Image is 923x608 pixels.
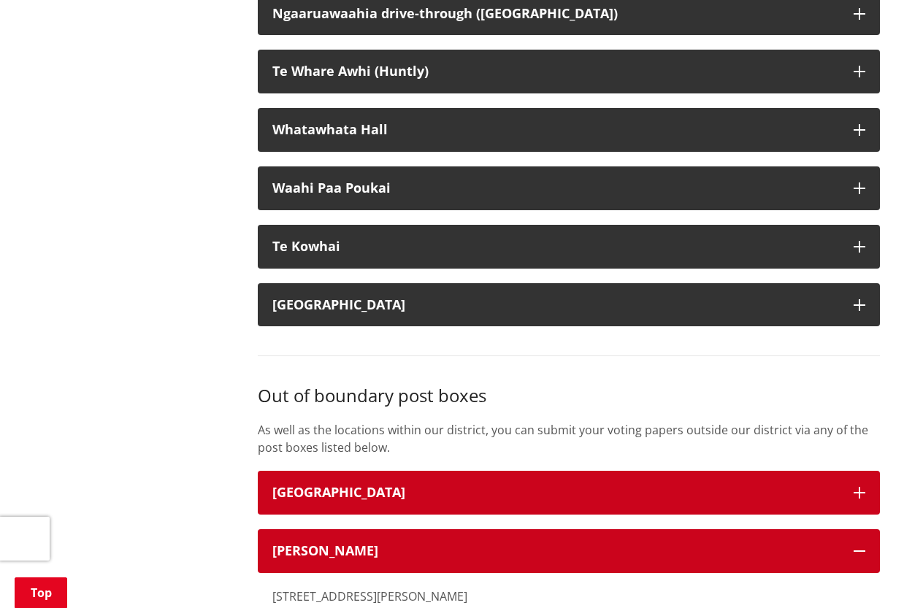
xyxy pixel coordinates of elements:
strong: [PERSON_NAME] [272,542,378,559]
a: Top [15,577,67,608]
div: Whatawhata Hall [272,123,839,137]
button: [PERSON_NAME] [258,529,880,573]
button: Whatawhata Hall [258,108,880,152]
div: Waahi Paa Poukai [272,181,839,196]
button: [GEOGRAPHIC_DATA] [258,471,880,515]
p: As well as the locations within our district, you can submit your voting papers outside our distr... [258,421,880,456]
h3: Out of boundary post boxes [258,385,880,407]
div: Te Whare Awhi (Huntly) [272,64,839,79]
div: [GEOGRAPHIC_DATA] [272,298,839,312]
div: Te Kowhai [272,239,839,254]
button: Te Kowhai [258,225,880,269]
p: [STREET_ADDRESS][PERSON_NAME] [272,588,865,605]
strong: [GEOGRAPHIC_DATA] [272,483,405,501]
iframe: Messenger Launcher [856,547,908,599]
button: Te Whare Awhi (Huntly) [258,50,880,93]
div: Ngaaruawaahia drive-through ([GEOGRAPHIC_DATA]) [272,7,839,21]
button: [GEOGRAPHIC_DATA] [258,283,880,327]
button: Waahi Paa Poukai [258,166,880,210]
